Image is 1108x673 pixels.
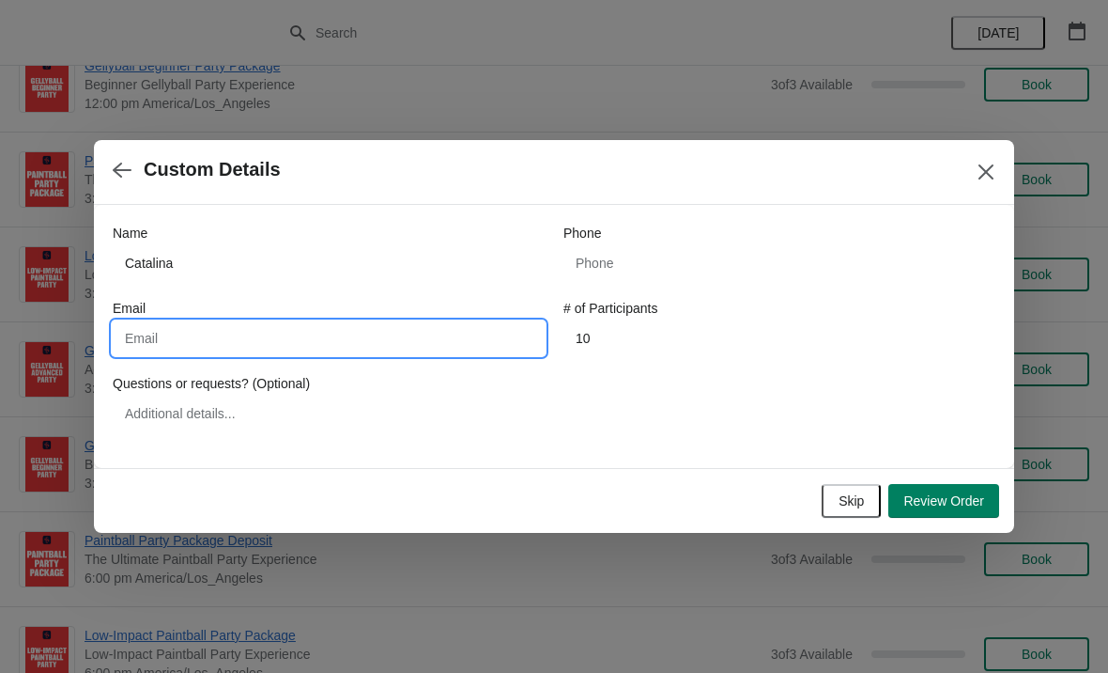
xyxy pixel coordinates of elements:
span: Skip [839,493,864,509]
label: Name [113,224,147,243]
span: Review Order [903,493,984,509]
button: Skip [822,484,881,518]
label: Phone [563,224,601,243]
label: Questions or requests? (Optional) [113,374,310,393]
button: Review Order [888,484,999,518]
h2: Custom Details [144,159,281,180]
label: # of Participants [563,299,657,318]
input: Your Name [113,246,545,280]
input: Email [113,321,545,355]
input: Additional details... [113,397,545,430]
input: Phone [563,246,995,280]
label: Email [113,299,146,318]
button: Close [969,155,1003,189]
input: Minimum 10 [563,321,995,355]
